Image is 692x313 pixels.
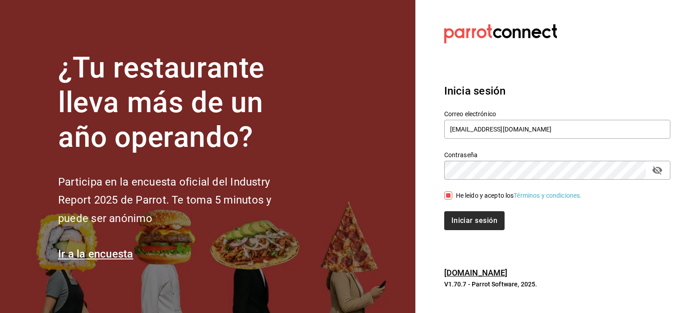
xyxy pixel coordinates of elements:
[58,51,301,154] h1: ¿Tu restaurante lleva más de un año operando?
[444,280,670,289] p: V1.70.7 - Parrot Software, 2025.
[444,152,670,158] label: Contraseña
[444,120,670,139] input: Ingresa tu correo electrónico
[58,248,133,260] a: Ir a la encuesta
[444,211,505,230] button: Iniciar sesión
[444,268,508,277] a: [DOMAIN_NAME]
[514,192,582,199] a: Términos y condiciones.
[650,163,665,178] button: passwordField
[58,173,301,228] h2: Participa en la encuesta oficial del Industry Report 2025 de Parrot. Te toma 5 minutos y puede se...
[444,83,670,99] h3: Inicia sesión
[444,111,670,117] label: Correo electrónico
[456,191,582,200] div: He leído y acepto los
